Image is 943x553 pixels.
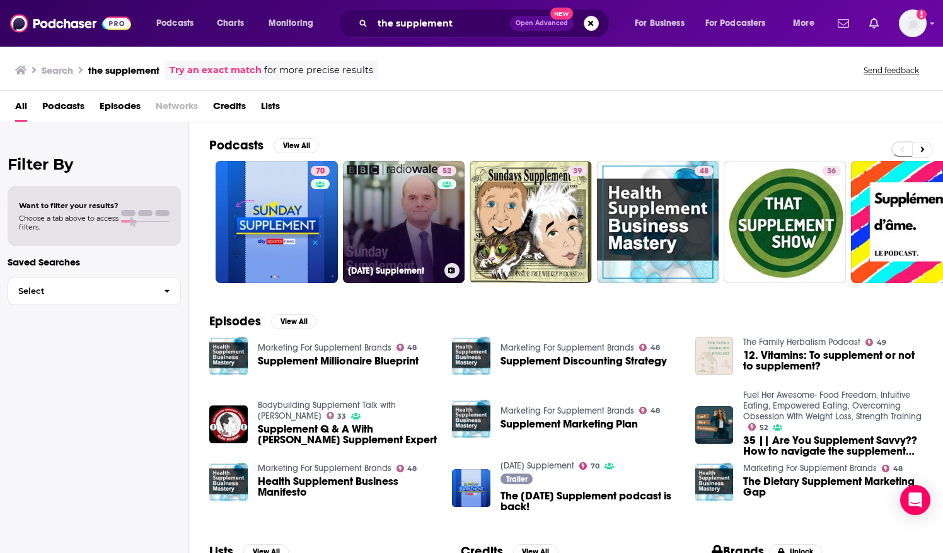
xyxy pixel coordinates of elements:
a: Marketing For Supplement Brands [500,342,634,353]
h2: Podcasts [209,137,263,153]
img: User Profile [899,9,927,37]
a: 36 [822,166,841,176]
span: Podcasts [156,15,194,32]
a: Credits [213,96,246,122]
a: Lists [261,96,280,122]
img: 35 || Are You Supplement Savvy?? How to navigate the supplement isle and my top 3 favs in my supp... [695,406,734,445]
svg: Add a profile image [917,9,927,20]
img: Supplement Discounting Strategy [452,337,490,375]
span: Monitoring [269,15,313,32]
a: Show notifications dropdown [833,13,854,34]
a: 48 [639,407,660,414]
span: Trailer [506,475,528,483]
img: Podchaser - Follow, Share and Rate Podcasts [10,11,131,35]
img: Supplement Marketing Plan [452,400,490,438]
button: View All [271,314,316,329]
a: 52 [437,166,456,176]
span: 48 [700,165,709,178]
a: 48 [639,344,660,351]
button: View All [274,138,319,153]
span: The [DATE] Supplement podcast is back! [500,491,680,512]
a: Show notifications dropdown [864,13,884,34]
a: Marketing For Supplement Brands [258,463,391,474]
span: 49 [877,340,886,346]
a: The Sunday Supplement podcast is back! [500,491,680,512]
a: 48 [396,344,417,351]
a: Supplement Discounting Strategy [500,356,667,366]
a: Episodes [100,96,141,122]
a: 52[DATE] Supplement [343,161,465,283]
button: open menu [784,13,830,33]
span: 12. Vitamins: To supplement or not to supplement? [743,350,923,371]
a: 52 [748,423,768,431]
span: 48 [893,466,903,472]
a: All [15,96,27,122]
img: 12. Vitamins: To supplement or not to supplement? [695,337,734,375]
span: 70 [316,165,325,178]
h2: Filter By [8,155,181,173]
a: The Family Herbalism Podcast [743,337,860,347]
button: open menu [260,13,330,33]
span: Choose a tab above to access filters. [19,214,119,231]
a: 70 [579,462,599,470]
a: Bodybuilding Supplement Talk with Alex Rogers [258,400,396,421]
span: Select [8,287,154,295]
button: Open AdvancedNew [510,16,574,31]
span: 48 [407,345,417,351]
img: Health Supplement Business Manifesto [209,463,248,501]
span: Open Advanced [516,20,568,26]
span: 35 || Are You Supplement Savvy?? How to navigate the supplement isle and my top 3 favs in my supp... [743,435,923,457]
a: Sunday Supplement [500,460,574,471]
div: Search podcasts, credits, & more... [350,9,622,38]
a: 70 [311,166,330,176]
a: 33 [327,412,347,419]
span: 48 [407,466,417,472]
span: 48 [651,408,660,414]
a: The Dietary Supplement Marketing Gap [743,476,923,498]
span: 39 [573,165,582,178]
a: Podcasts [42,96,84,122]
span: Supplement Millionaire Blueprint [258,356,419,366]
a: EpisodesView All [209,313,316,329]
div: Open Intercom Messenger [900,485,930,515]
h3: Search [42,64,73,76]
img: Supplement Q & A With Alex Rogers Supplement Expert [209,405,248,444]
button: Show profile menu [899,9,927,37]
span: Supplement Marketing Plan [500,419,638,429]
a: PodcastsView All [209,137,319,153]
a: 49 [865,339,886,346]
a: 48 [597,161,719,283]
span: Logged in as ShellB [899,9,927,37]
img: The Dietary Supplement Marketing Gap [695,463,734,501]
img: Supplement Millionaire Blueprint [209,337,248,375]
h3: the supplement [88,64,159,76]
a: Health Supplement Business Manifesto [258,476,437,498]
span: 70 [591,463,599,469]
a: Supplement Q & A With Alex Rogers Supplement Expert [258,424,437,445]
a: 70 [216,161,338,283]
a: 48 [396,465,417,472]
img: The Sunday Supplement podcast is back! [452,469,490,508]
button: open menu [626,13,700,33]
span: Supplement Q & A With [PERSON_NAME] Supplement Expert [258,424,437,445]
a: Try an exact match [170,63,262,78]
button: Send feedback [860,65,923,76]
a: 48 [882,465,903,472]
span: Charts [217,15,244,32]
a: 39 [470,161,592,283]
a: Charts [209,13,252,33]
input: Search podcasts, credits, & more... [373,13,510,33]
a: Fuel Her Awesome- Food Freedom, Intuitive Eating, Empowered Eating, Overcoming Obsession With Wei... [743,390,922,422]
a: Marketing For Supplement Brands [258,342,391,353]
button: Select [8,277,181,305]
a: Marketing For Supplement Brands [743,463,877,474]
